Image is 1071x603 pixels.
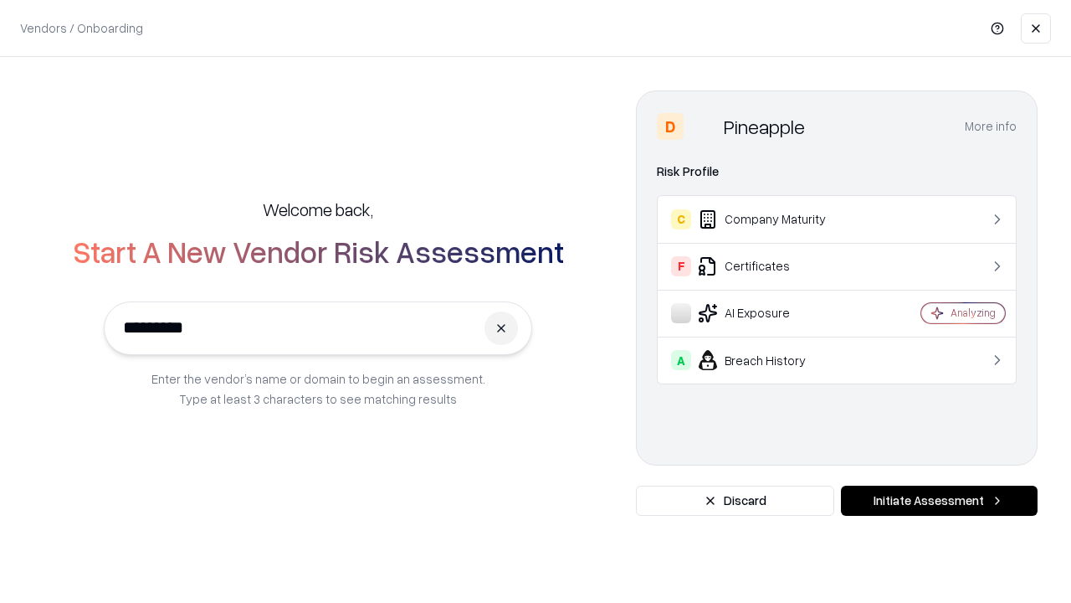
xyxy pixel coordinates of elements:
[841,486,1038,516] button: Initiate Assessment
[20,19,143,37] p: Vendors / Onboarding
[671,256,871,276] div: Certificates
[671,209,871,229] div: Company Maturity
[263,198,373,221] h5: Welcome back,
[690,113,717,140] img: Pineapple
[951,306,996,320] div: Analyzing
[657,162,1017,182] div: Risk Profile
[671,303,871,323] div: AI Exposure
[965,111,1017,142] button: More info
[657,113,684,140] div: D
[636,486,834,516] button: Discard
[73,234,564,268] h2: Start A New Vendor Risk Assessment
[671,350,871,370] div: Breach History
[671,350,691,370] div: A
[671,209,691,229] div: C
[671,256,691,276] div: F
[724,113,805,140] div: Pineapple
[151,368,485,409] p: Enter the vendor’s name or domain to begin an assessment. Type at least 3 characters to see match...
